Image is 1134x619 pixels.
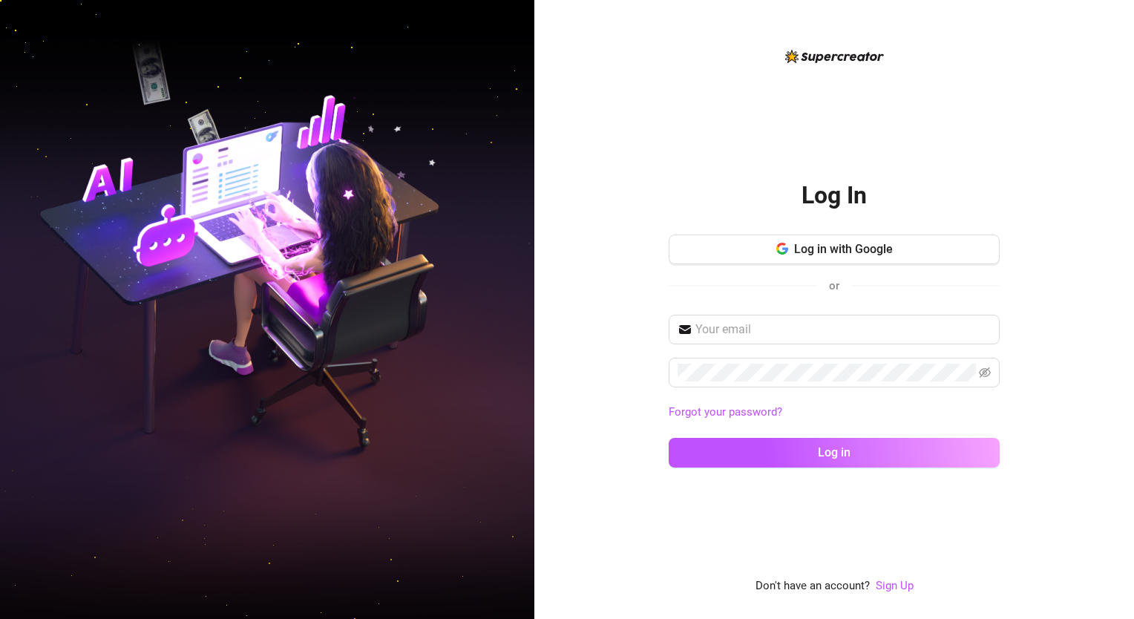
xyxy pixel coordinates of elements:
[829,279,839,292] span: or
[669,405,782,419] a: Forgot your password?
[669,235,1000,264] button: Log in with Google
[756,577,870,595] span: Don't have an account?
[876,577,914,595] a: Sign Up
[802,180,867,211] h2: Log In
[818,445,850,459] span: Log in
[669,404,1000,422] a: Forgot your password?
[695,321,991,338] input: Your email
[669,438,1000,468] button: Log in
[785,50,884,63] img: logo-BBDzfeDw.svg
[794,242,893,256] span: Log in with Google
[876,579,914,592] a: Sign Up
[979,367,991,379] span: eye-invisible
